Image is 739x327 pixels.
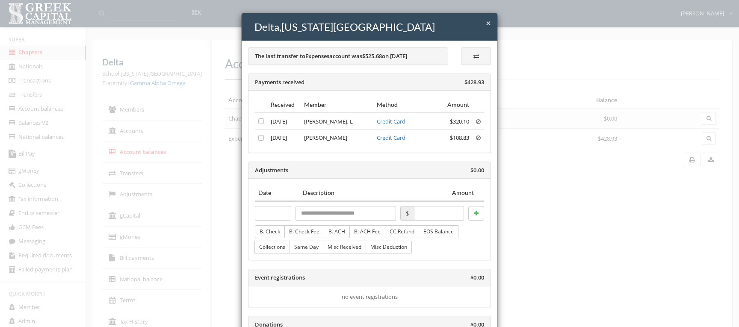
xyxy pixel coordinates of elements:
button: Misc Received [323,241,366,253]
button: B. Check [255,225,285,238]
button: Collections [254,241,290,253]
span: [DATE] [271,134,287,141]
th: Member [301,97,373,113]
button: B. ACH Fee [349,225,385,238]
button: Misc Deduction [366,241,412,253]
button: Same Day [290,241,323,253]
div: no event registrations [255,293,484,301]
th: Method [373,97,423,113]
th: Received [267,97,301,113]
div: Payments received [248,74,491,91]
span: [PERSON_NAME], L [304,118,353,125]
span: $108.83 [450,134,469,141]
span: [DATE] [271,118,287,125]
span: × [486,17,491,29]
th: Amount [423,97,473,113]
h4: Delta , [US_STATE][GEOGRAPHIC_DATA] [254,20,491,34]
th: Date [255,185,299,201]
div: Event registrations [248,269,491,286]
div: Adjustments [248,162,491,179]
button: CC Refund [385,225,419,238]
a: Credit Card [377,118,405,125]
span: $428.93 [464,78,484,86]
span: $ [400,206,414,221]
button: B. ACH [324,225,350,238]
span: The last transfer to Expenses account was on [255,52,407,60]
span: $525.68 [362,52,382,60]
button: EOS Balance [419,225,458,238]
th: Amount [421,185,477,201]
span: $0.00 [470,166,484,174]
span: [DATE] [390,52,407,60]
th: Description [299,185,421,201]
button: B. Check Fee [284,225,324,238]
span: $320.10 [450,118,469,125]
span: [PERSON_NAME] [304,134,347,141]
span: $0.00 [470,274,484,281]
a: Credit Card [377,134,405,141]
